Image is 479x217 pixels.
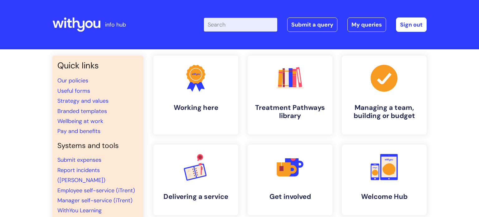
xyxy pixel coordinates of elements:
a: Wellbeing at work [57,117,103,125]
div: | - [204,17,427,32]
a: Managing a team, building or budget [342,56,427,135]
p: info hub [105,20,126,30]
h4: Managing a team, building or budget [347,104,422,120]
a: Sign out [396,17,427,32]
h4: Treatment Pathways library [253,104,327,120]
h4: Systems and tools [57,141,138,150]
a: WithYou Learning [57,207,102,214]
h4: Welcome Hub [347,193,422,201]
a: Pay and benefits [57,127,100,135]
a: Strategy and values [57,97,109,105]
h4: Working here [158,104,233,112]
h4: Get involved [253,193,327,201]
a: Submit expenses [57,156,101,164]
a: Get involved [248,145,332,215]
h4: Delivering a service [158,193,233,201]
a: Branded templates [57,107,107,115]
a: Submit a query [287,17,337,32]
a: Report incidents ([PERSON_NAME]) [57,166,105,184]
a: Useful forms [57,87,90,95]
a: Delivering a service [153,145,238,215]
a: Our policies [57,77,88,84]
a: Employee self-service (iTrent) [57,187,135,194]
input: Search [204,18,277,32]
a: My queries [347,17,386,32]
a: Manager self-service (iTrent) [57,197,133,204]
a: Treatment Pathways library [248,56,332,135]
h3: Quick links [57,61,138,71]
a: Welcome Hub [342,145,427,215]
a: Working here [153,56,238,135]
